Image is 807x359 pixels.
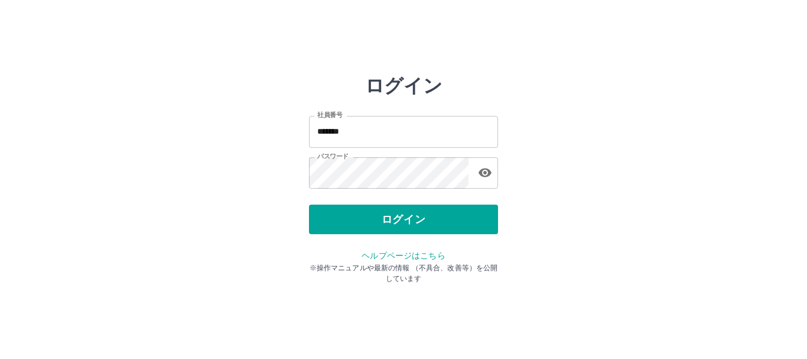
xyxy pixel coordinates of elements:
label: 社員番号 [317,111,342,119]
p: ※操作マニュアルや最新の情報 （不具合、改善等）を公開しています [309,263,498,284]
button: ログイン [309,205,498,234]
label: パスワード [317,152,349,161]
h2: ログイン [365,75,442,97]
a: ヘルプページはこちら [362,251,445,260]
